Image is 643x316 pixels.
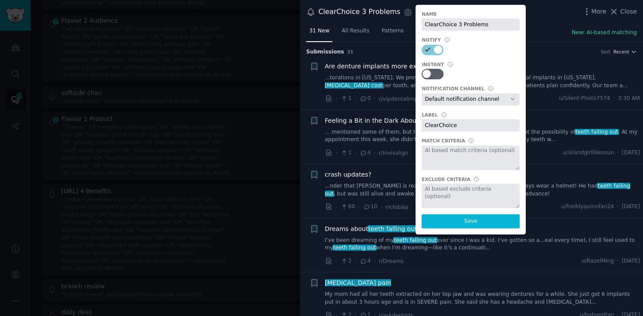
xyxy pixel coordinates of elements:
[325,116,516,125] a: Feeling a Bit in the Dark About My [MEDICAL_DATA] Treatment
[613,49,629,55] span: Recent
[325,237,640,252] a: I’ve been dreaming of myteeth falling outever since I was a kid. I’ve gotten so a...eal every tim...
[422,119,520,131] input: Label this search (optional)
[325,278,391,288] a: [MEDICAL_DATA] pain
[335,94,337,103] span: ·
[335,148,337,157] span: ·
[309,27,329,35] span: 31 New
[324,82,383,89] span: [MEDICAL_DATA] cost
[379,150,408,156] span: r/Invisalign
[355,94,356,103] span: ·
[422,85,484,92] div: Notification Channel
[355,256,356,266] span: ·
[622,257,640,265] span: [DATE]
[360,95,370,103] span: 0
[575,129,619,135] span: teeth falling out
[563,149,614,157] span: u/islandgirllikessun
[393,237,437,243] span: teeth falling out
[355,148,356,157] span: ·
[618,95,640,103] span: 3:30 AM
[422,176,470,182] div: Exclude Criteria
[613,95,615,103] span: ·
[422,37,441,43] div: Notify
[335,256,337,266] span: ·
[422,138,465,144] div: Match Criteria
[622,149,640,157] span: [DATE]
[360,257,370,265] span: 4
[325,291,640,306] a: My mom had all her teeth extracted on her top jaw and was wearing dentures for a while. She just ...
[325,183,630,197] span: teeth falling out
[335,202,337,212] span: ·
[340,149,351,157] span: 1
[422,214,520,228] button: Save
[581,257,614,265] span: u/RazelMing
[379,96,431,102] span: r/vipdentalimplants
[325,224,417,234] a: Dreams aboutteeth falling out
[374,256,376,266] span: ·
[318,7,400,18] div: ClearChoice 3 Problems
[572,29,637,37] button: New: AI-based matching
[325,74,640,89] a: ...torations in [US_STATE]. We provide clear information on the cost of dental implants in [US_ST...
[374,148,376,157] span: ·
[613,49,637,55] button: Recent
[422,11,437,17] div: Name
[340,95,351,103] span: 1
[386,204,409,210] span: r/chibike
[601,49,611,55] div: Sort
[340,203,355,211] span: 60
[617,203,619,211] span: ·
[620,7,637,16] span: Close
[422,18,520,31] input: Name this search
[325,170,372,179] a: crash updates?
[325,224,417,234] span: Dreams about
[325,128,640,144] a: ... mentioned some of them, but I definitely don’t remember anything about the possibility ofteet...
[422,112,438,118] div: Label
[617,257,619,265] span: ·
[381,202,382,212] span: ·
[360,149,370,157] span: 4
[559,95,610,103] span: u/Silent-Photo7574
[306,48,344,56] span: Submission s
[379,258,404,264] span: r/Dreams
[379,24,407,42] a: Patterns
[340,257,351,265] span: 2
[582,7,607,16] button: More
[591,7,607,16] span: More
[622,203,640,211] span: [DATE]
[382,27,404,35] span: Patterns
[306,24,332,42] a: 31 New
[347,49,354,54] span: 31
[325,62,522,71] a: Are denture implants more expensive than traditional dentures?
[363,203,377,211] span: 10
[324,279,392,286] span: [MEDICAL_DATA] pain
[617,149,619,157] span: ·
[422,61,444,67] div: Instant
[332,245,377,251] span: teeth falling out
[367,225,418,232] span: teeth falling out
[358,202,360,212] span: ·
[561,203,614,211] span: u/freddyquinnfan24
[342,27,369,35] span: All Results
[374,94,376,103] span: ·
[325,182,640,198] a: ...nder that [PERSON_NAME] is really not safe in those corridors and to always wear a helmet! He ...
[339,24,372,42] a: All Results
[609,7,637,16] button: Close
